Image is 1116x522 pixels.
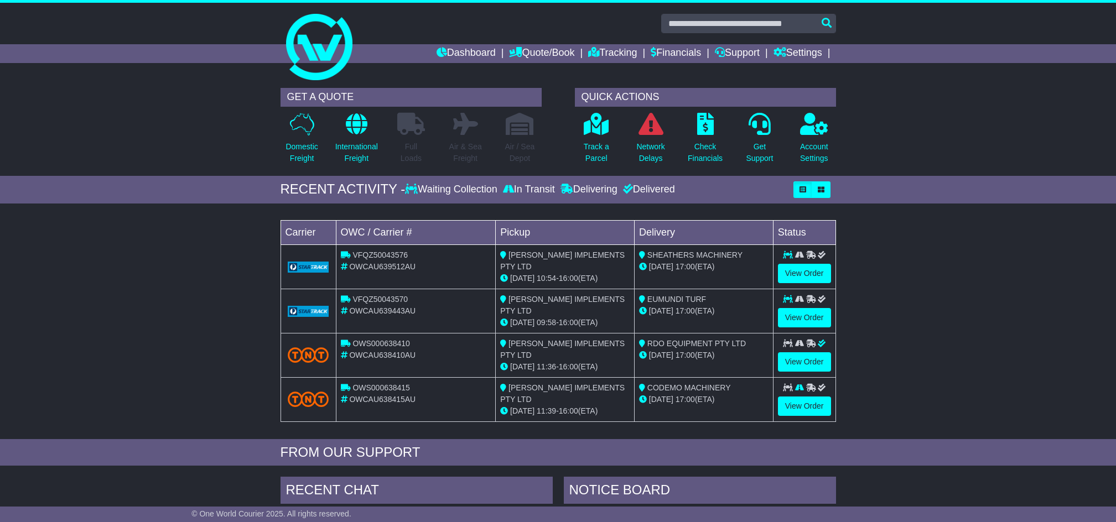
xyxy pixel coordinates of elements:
span: [PERSON_NAME] IMPLEMENTS PTY LTD [500,250,625,271]
span: VFQZ50043576 [352,250,408,259]
a: View Order [778,308,831,327]
span: OWS000638415 [352,383,410,392]
p: Network Delays [636,141,665,164]
div: In Transit [500,184,558,196]
div: (ETA) [639,394,769,405]
a: View Order [778,352,831,372]
a: AccountSettings [800,112,829,170]
span: 17:00 [676,395,695,404]
span: 11:39 [537,406,556,415]
p: Account Settings [800,141,828,164]
span: [PERSON_NAME] IMPLEMENTS PTY LTD [500,339,625,359]
p: Get Support [746,141,773,164]
td: Delivery [634,220,773,244]
div: (ETA) [639,261,769,273]
span: SHEATHERS MACHINERY [647,250,743,259]
span: [DATE] [649,306,673,315]
a: NetworkDelays [636,112,665,170]
img: GetCarrierServiceLogo [288,262,329,273]
td: Carrier [281,220,336,244]
div: RECENT ACTIVITY - [281,181,406,197]
a: Quote/Book [509,44,574,63]
span: OWCAU638410AU [349,351,416,359]
span: 10:54 [537,274,556,283]
div: QUICK ACTIONS [575,88,836,107]
td: Status [773,220,835,244]
span: [DATE] [510,362,534,371]
div: Delivering [558,184,620,196]
div: FROM OUR SUPPORT [281,445,836,461]
span: 17:00 [676,306,695,315]
span: [PERSON_NAME] IMPLEMENTS PTY LTD [500,383,625,404]
p: Track a Parcel [584,141,609,164]
span: 16:00 [559,274,578,283]
span: OWCAU639443AU [349,306,416,315]
p: Check Financials [688,141,723,164]
span: 16:00 [559,362,578,371]
div: (ETA) [639,349,769,361]
span: OWS000638410 [352,339,410,348]
span: OWCAU638415AU [349,395,416,404]
span: 17:00 [676,351,695,359]
td: OWC / Carrier # [336,220,496,244]
span: 16:00 [559,406,578,415]
img: GetCarrierServiceLogo [288,306,329,317]
div: RECENT CHAT [281,477,553,507]
a: DomesticFreight [285,112,318,170]
img: TNT_Domestic.png [288,347,329,362]
span: [DATE] [649,395,673,404]
span: [DATE] [510,406,534,415]
p: Full Loads [397,141,425,164]
a: View Order [778,396,831,416]
a: Support [715,44,760,63]
span: [DATE] [510,274,534,283]
div: - (ETA) [500,405,630,417]
a: Tracking [588,44,637,63]
div: - (ETA) [500,273,630,284]
span: [DATE] [649,262,673,271]
span: 11:36 [537,362,556,371]
p: International Freight [335,141,378,164]
td: Pickup [496,220,635,244]
div: Waiting Collection [405,184,500,196]
a: Dashboard [437,44,496,63]
p: Domestic Freight [286,141,318,164]
p: Air & Sea Freight [449,141,482,164]
span: VFQZ50043570 [352,295,408,304]
div: - (ETA) [500,361,630,373]
span: 09:58 [537,318,556,327]
div: - (ETA) [500,317,630,328]
div: Delivered [620,184,675,196]
p: Air / Sea Depot [505,141,535,164]
a: InternationalFreight [335,112,378,170]
span: 16:00 [559,318,578,327]
a: GetSupport [745,112,774,170]
span: [DATE] [510,318,534,327]
a: Settings [774,44,822,63]
span: CODEMO MACHINERY [647,383,731,392]
a: Track aParcel [583,112,610,170]
span: EUMUNDI TURF [647,295,706,304]
a: CheckFinancials [687,112,723,170]
div: GET A QUOTE [281,88,542,107]
div: (ETA) [639,305,769,317]
a: Financials [651,44,701,63]
span: © One World Courier 2025. All rights reserved. [191,509,351,518]
span: 17:00 [676,262,695,271]
span: [DATE] [649,351,673,359]
div: NOTICE BOARD [564,477,836,507]
span: [PERSON_NAME] IMPLEMENTS PTY LTD [500,295,625,315]
a: View Order [778,264,831,283]
span: RDO EQUIPMENT PTY LTD [647,339,746,348]
img: TNT_Domestic.png [288,391,329,406]
span: OWCAU639512AU [349,262,416,271]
